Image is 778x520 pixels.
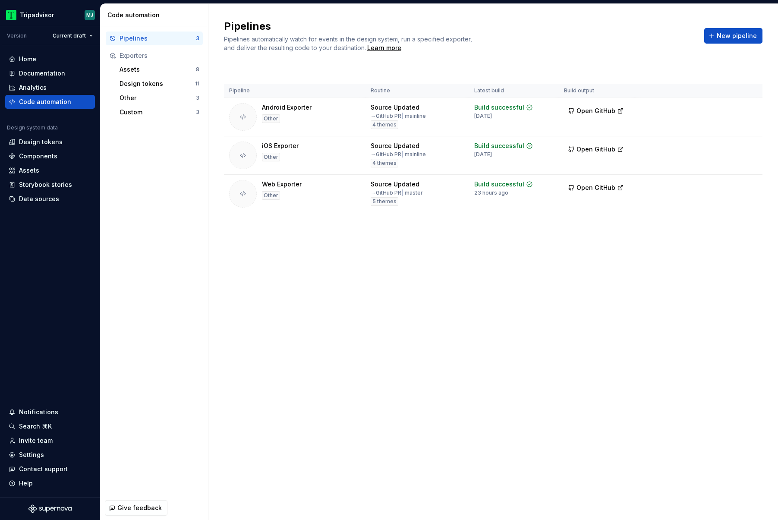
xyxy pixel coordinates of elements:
button: Open GitHub [564,180,628,195]
h2: Pipelines [224,19,694,33]
div: Build successful [474,180,524,189]
span: Open GitHub [576,107,615,115]
div: Notifications [19,408,58,416]
div: 11 [195,80,199,87]
div: [DATE] [474,151,492,158]
div: Source Updated [371,142,419,150]
button: Pipelines3 [106,32,203,45]
div: Build successful [474,103,524,112]
a: Learn more [367,44,401,52]
div: Settings [19,451,44,459]
a: Home [5,52,95,66]
div: Other [262,191,280,200]
div: MJ [86,12,93,19]
span: 4 themes [372,121,397,128]
button: Other3 [116,91,203,105]
div: Other [262,153,280,161]
div: Assets [19,166,39,175]
div: Storybook stories [19,180,72,189]
span: | [401,189,403,196]
button: Custom3 [116,105,203,119]
button: Current draft [49,30,97,42]
div: 3 [196,109,199,116]
span: . [366,45,403,51]
span: New pipeline [717,32,757,40]
th: Pipeline [224,84,365,98]
button: Open GitHub [564,103,628,119]
a: Open GitHub [564,147,628,154]
div: Source Updated [371,103,419,112]
div: Tripadvisor [20,11,54,19]
div: Android Exporter [262,103,312,112]
span: | [401,113,403,119]
div: Custom [120,108,196,117]
div: → GitHub PR mainline [371,151,426,158]
div: Other [120,94,196,102]
div: Source Updated [371,180,419,189]
div: Assets [120,65,196,74]
a: Analytics [5,81,95,95]
button: TripadvisorMJ [2,6,98,24]
a: Assets [5,164,95,177]
a: Open GitHub [564,108,628,116]
button: Open GitHub [564,142,628,157]
div: → GitHub PR mainline [371,113,426,120]
div: Analytics [19,83,47,92]
button: New pipeline [704,28,762,44]
div: Code automation [19,98,71,106]
th: Routine [365,84,469,98]
a: Storybook stories [5,178,95,192]
div: [DATE] [474,113,492,120]
a: Invite team [5,434,95,448]
a: Data sources [5,192,95,206]
a: Settings [5,448,95,462]
span: Open GitHub [576,145,615,154]
div: Design tokens [19,138,63,146]
span: Current draft [53,32,86,39]
span: Open GitHub [576,183,615,192]
div: Search ⌘K [19,422,52,431]
div: Design tokens [120,79,195,88]
span: Pipelines automatically watch for events in the design system, run a specified exporter, and deli... [224,35,474,51]
div: Invite team [19,436,53,445]
button: Search ⌘K [5,419,95,433]
div: Other [262,114,280,123]
a: Code automation [5,95,95,109]
a: Documentation [5,66,95,80]
a: Assets8 [116,63,203,76]
button: Contact support [5,462,95,476]
button: Notifications [5,405,95,419]
a: Components [5,149,95,163]
div: Help [19,479,33,488]
a: Design tokens [5,135,95,149]
button: Help [5,476,95,490]
div: iOS Exporter [262,142,299,150]
div: Version [7,32,27,39]
button: Give feedback [105,500,167,516]
div: → GitHub PR master [371,189,423,196]
div: Documentation [19,69,65,78]
div: Contact support [19,465,68,473]
span: 4 themes [372,160,397,167]
div: Pipelines [120,34,196,43]
div: Home [19,55,36,63]
div: 3 [196,35,199,42]
img: 0ed0e8b8-9446-497d-bad0-376821b19aa5.png [6,10,16,20]
div: Web Exporter [262,180,302,189]
div: Data sources [19,195,59,203]
div: Exporters [120,51,199,60]
svg: Supernova Logo [28,504,72,513]
span: | [401,151,403,158]
th: Build output [559,84,635,98]
span: Give feedback [117,504,162,512]
a: Open GitHub [564,185,628,192]
div: Code automation [107,11,205,19]
div: 8 [196,66,199,73]
button: Design tokens11 [116,77,203,91]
